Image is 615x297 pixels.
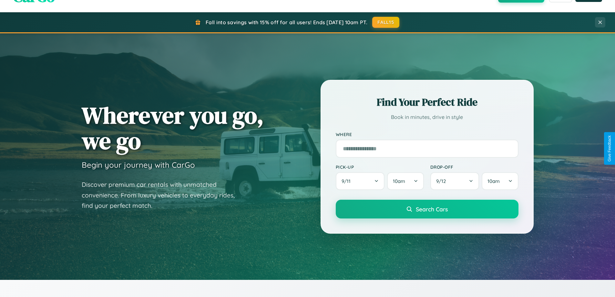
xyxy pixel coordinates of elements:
button: 9/11 [336,172,385,190]
span: 9 / 11 [342,178,354,184]
button: 9/12 [430,172,479,190]
span: 10am [393,178,405,184]
label: Drop-off [430,164,518,170]
label: Pick-up [336,164,424,170]
span: Search Cars [416,206,448,213]
p: Discover premium car rentals with unmatched convenience. From luxury vehicles to everyday rides, ... [82,179,243,211]
button: FALL15 [372,17,399,28]
span: Fall into savings with 15% off for all users! Ends [DATE] 10am PT. [206,19,367,26]
button: Search Cars [336,200,518,218]
h3: Begin your journey with CarGo [82,160,195,170]
p: Book in minutes, drive in style [336,112,518,122]
h2: Find Your Perfect Ride [336,95,518,109]
span: 9 / 12 [436,178,449,184]
h1: Wherever you go, we go [82,102,264,154]
label: Where [336,132,518,137]
button: 10am [482,172,518,190]
div: Give Feedback [607,135,612,162]
button: 10am [387,172,424,190]
span: 10am [487,178,500,184]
